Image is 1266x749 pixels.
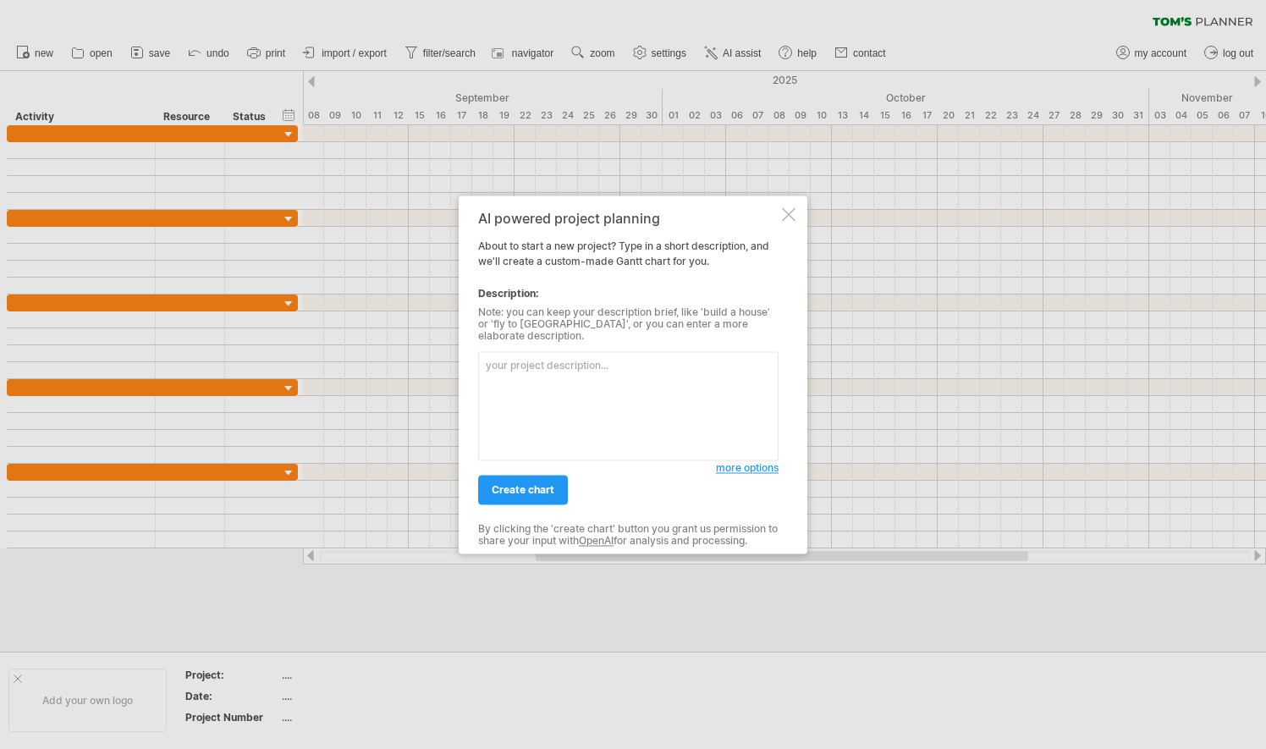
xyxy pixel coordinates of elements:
div: About to start a new project? Type in a short description, and we'll create a custom-made Gantt c... [478,211,779,538]
a: OpenAI [579,535,614,548]
div: Description: [478,286,779,301]
a: create chart [478,475,568,504]
a: more options [716,460,779,476]
span: more options [716,461,779,474]
div: Note: you can keep your description brief, like 'build a house' or 'fly to [GEOGRAPHIC_DATA]', or... [478,306,779,343]
div: By clicking the 'create chart' button you grant us permission to share your input with for analys... [478,523,779,548]
span: create chart [492,483,554,496]
div: AI powered project planning [478,211,779,226]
